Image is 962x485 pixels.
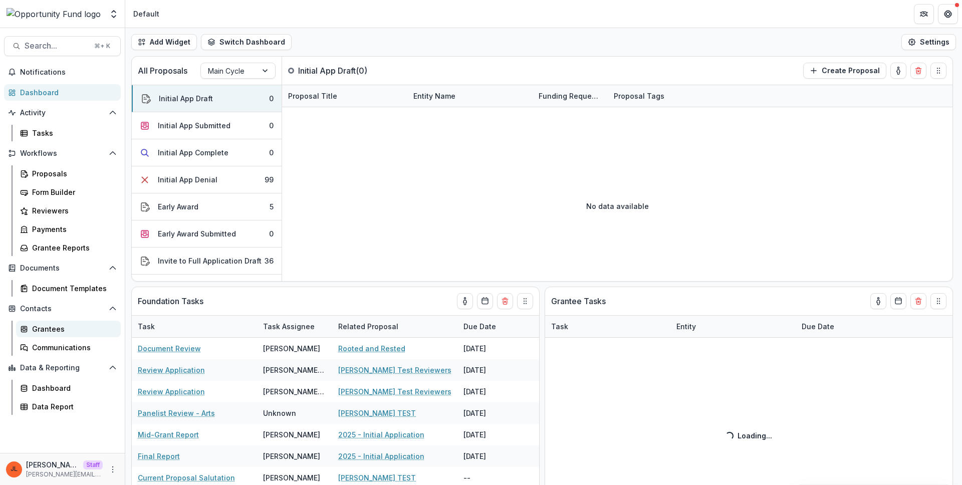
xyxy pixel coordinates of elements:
div: Due Date [457,316,533,337]
div: Initial App Denial [158,174,217,185]
a: [PERSON_NAME] TEST [338,408,416,418]
p: Grantee Tasks [551,295,606,307]
div: Data Report [32,401,113,412]
a: Document Templates [16,280,121,297]
div: Funding Requested [533,91,608,101]
div: Reviewers [32,205,113,216]
span: Contacts [20,305,105,313]
button: Create Proposal [803,63,886,79]
div: Payments [32,224,113,234]
button: Drag [930,63,946,79]
div: [DATE] [457,338,533,359]
span: Search... [25,41,88,51]
p: All Proposals [138,65,187,77]
div: Grantee Reports [32,242,113,253]
div: Task Assignee [257,316,332,337]
div: [PERSON_NAME] [263,429,320,440]
button: Calendar [477,293,493,309]
div: [DATE] [457,381,533,402]
button: Initial App Complete0 [132,139,282,166]
div: [DATE] [457,402,533,424]
a: Dashboard [4,84,121,101]
button: Partners [914,4,934,24]
div: Dashboard [20,87,113,98]
a: Grantee Reports [16,239,121,256]
div: [DATE] [457,424,533,445]
a: Form Builder [16,184,121,200]
a: Reviewers [16,202,121,219]
button: Invite to Full Application Draft36 [132,248,282,275]
button: Drag [517,293,533,309]
button: Notifications [4,64,121,80]
a: [PERSON_NAME] TEST [338,472,416,483]
button: Delete card [497,293,513,309]
a: Review Application [138,365,205,375]
a: 2025 - Initial Application [338,451,424,461]
div: Proposals [32,168,113,179]
button: Open Workflows [4,145,121,161]
div: Proposal Title [282,91,343,101]
div: Entity Name [407,91,461,101]
button: Open Data & Reporting [4,360,121,376]
button: Add Widget [131,34,197,50]
a: Tasks [16,125,121,141]
a: Grantees [16,321,121,337]
div: Funding Requested [533,85,608,107]
div: Invite to Full Application Draft [158,256,262,266]
div: [DATE] [457,359,533,381]
div: Proposal Title [282,85,407,107]
a: Rooted and Rested [338,343,405,354]
div: Communications [32,342,113,353]
div: Proposal Tags [608,85,733,107]
div: [DATE] [457,445,533,467]
div: Related Proposal [332,316,457,337]
button: toggle-assigned-to-me [457,293,473,309]
a: Dashboard [16,380,121,396]
img: Opportunity Fund logo [7,8,101,20]
button: toggle-assigned-to-me [870,293,886,309]
div: Task [132,316,257,337]
div: Tasks [32,128,113,138]
div: 0 [269,120,274,131]
div: ⌘ + K [92,41,112,52]
p: Staff [83,460,103,469]
a: Review Application [138,386,205,397]
div: Document Templates [32,283,113,294]
div: 36 [265,256,274,266]
div: Early Award Submitted [158,228,236,239]
div: Jeanne Locker [11,466,18,472]
div: Unknown [263,408,296,418]
div: Early Award [158,201,198,212]
button: Initial App Submitted0 [132,112,282,139]
button: Calendar [890,293,906,309]
div: 99 [265,174,274,185]
a: Payments [16,221,121,237]
a: [PERSON_NAME] Test Reviewers [338,365,451,375]
button: toggle-assigned-to-me [890,63,906,79]
span: Workflows [20,149,105,158]
p: Initial App Draft ( 0 ) [298,65,373,77]
div: Initial App Submitted [158,120,230,131]
button: Settings [901,34,956,50]
p: No data available [586,201,649,211]
div: Task [132,321,161,332]
div: Proposal Tags [608,91,670,101]
a: Communications [16,339,121,356]
div: Form Builder [32,187,113,197]
button: Initial App Denial99 [132,166,282,193]
div: [PERSON_NAME] ([EMAIL_ADDRESS][DOMAIN_NAME]) [263,386,326,397]
div: [PERSON_NAME] [263,343,320,354]
button: Delete card [910,63,926,79]
div: 0 [269,93,274,104]
button: Open Contacts [4,301,121,317]
p: Foundation Tasks [138,295,203,307]
button: Open entity switcher [107,4,121,24]
div: 5 [270,201,274,212]
button: Initial App Draft0 [132,85,282,112]
button: Get Help [938,4,958,24]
